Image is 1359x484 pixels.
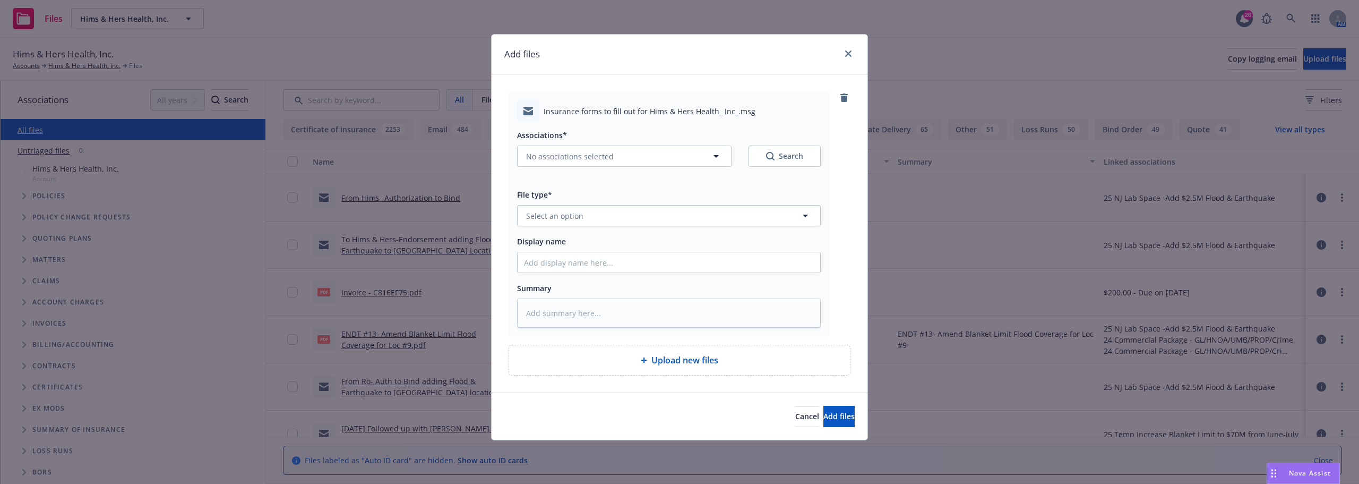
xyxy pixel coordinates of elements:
input: Add display name here... [518,252,820,273]
span: Select an option [526,210,583,222]
div: Search [766,151,803,162]
svg: Search [766,152,775,160]
a: remove [838,91,850,104]
button: Nova Assist [1267,463,1340,484]
button: No associations selected [517,146,732,167]
a: close [842,47,855,60]
button: SearchSearch [749,146,821,167]
button: Select an option [517,205,821,226]
span: File type* [517,190,552,200]
span: Add files [823,411,855,421]
div: Upload new files [509,345,850,376]
span: Cancel [795,411,819,421]
span: Nova Assist [1289,469,1331,478]
h1: Add files [504,47,540,61]
span: Upload new files [651,354,718,367]
span: Summary [517,283,552,293]
span: Insurance forms to fill out for Hims & Hers Health_ Inc_.msg [544,106,755,117]
button: Cancel [795,406,819,427]
div: Drag to move [1267,463,1280,483]
button: Add files [823,406,855,427]
span: No associations selected [526,151,614,162]
span: Associations* [517,130,567,140]
span: Display name [517,236,566,247]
